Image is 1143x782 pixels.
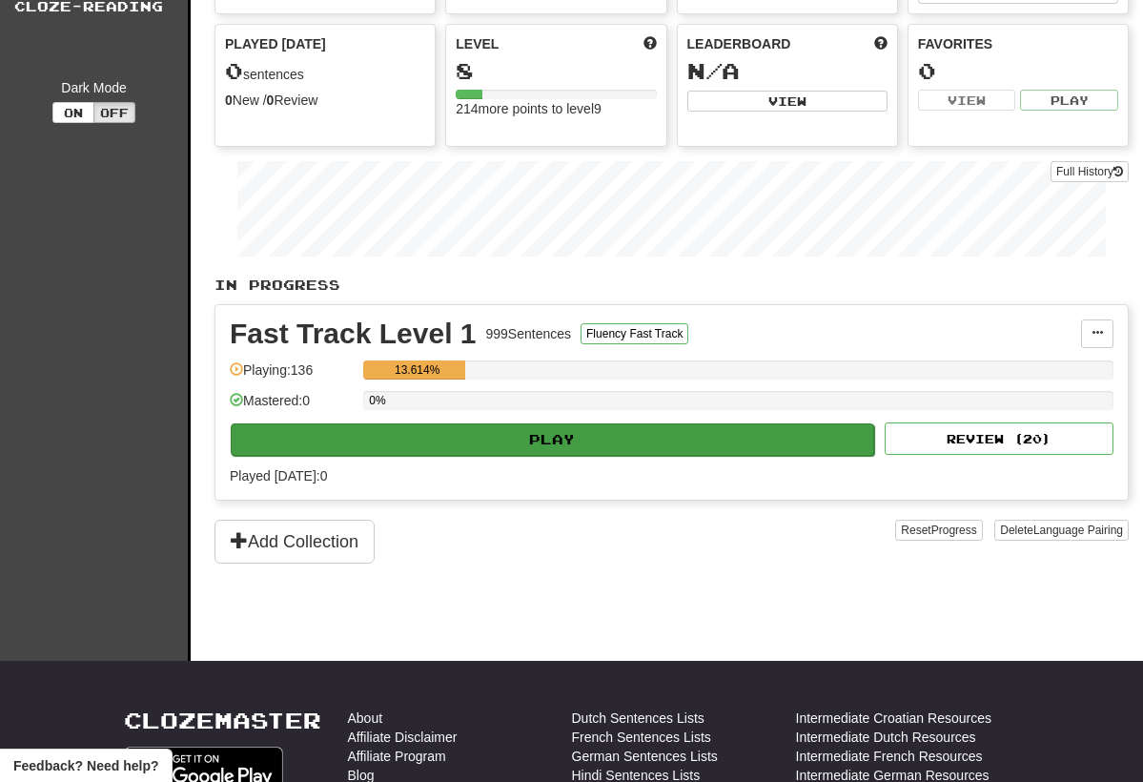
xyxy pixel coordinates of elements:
button: Add Collection [214,520,375,564]
span: 0 [225,57,243,84]
button: Off [93,102,135,123]
div: Favorites [918,34,1118,53]
button: ResetProgress [895,520,982,541]
button: View [918,90,1016,111]
a: German Sentences Lists [572,747,718,766]
a: Intermediate Dutch Resources [796,728,976,747]
div: Dark Mode [14,78,173,97]
button: Review (20) [885,422,1113,455]
span: This week in points, UTC [874,34,888,53]
button: On [52,102,94,123]
span: Played [DATE]: 0 [230,468,327,484]
button: Play [1020,90,1118,111]
span: Level [456,34,499,53]
span: Leaderboard [687,34,791,53]
span: Score more points to level up [643,34,657,53]
div: Playing: 136 [230,360,354,392]
strong: 0 [267,93,275,108]
div: 0 [918,59,1118,83]
button: Fluency Fast Track [581,323,688,344]
button: Play [231,423,874,456]
span: Open feedback widget [13,756,158,775]
strong: 0 [225,93,233,108]
div: 13.614% [369,360,465,380]
div: sentences [225,59,425,84]
div: Mastered: 0 [230,391,354,422]
a: Clozemaster [124,709,321,732]
a: Dutch Sentences Lists [572,709,704,728]
div: 999 Sentences [486,324,572,343]
span: N/A [687,57,740,84]
a: French Sentences Lists [572,728,711,747]
a: Affiliate Program [348,747,446,766]
div: 8 [456,59,656,83]
span: Language Pairing [1033,524,1123,537]
a: Intermediate Croatian Resources [796,709,991,728]
div: 214 more points to level 9 [456,99,656,118]
p: In Progress [214,276,1129,295]
span: Played [DATE] [225,34,326,53]
div: New / Review [225,91,425,110]
button: View [687,91,888,112]
a: About [348,709,383,728]
a: Full History [1051,161,1129,182]
a: Affiliate Disclaimer [348,728,458,747]
a: Intermediate French Resources [796,747,983,766]
span: Progress [931,524,977,537]
button: DeleteLanguage Pairing [994,520,1129,541]
div: Fast Track Level 1 [230,319,477,348]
